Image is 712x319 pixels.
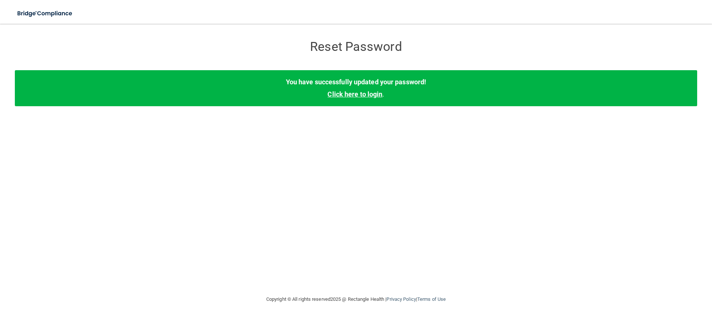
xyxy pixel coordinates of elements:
[417,296,446,302] a: Terms of Use
[15,70,697,106] div: .
[11,6,79,21] img: bridge_compliance_login_screen.278c3ca4.svg
[327,90,382,98] a: Click here to login
[286,78,426,86] b: You have successfully updated your password!
[386,296,416,302] a: Privacy Policy
[221,40,491,53] h3: Reset Password
[221,287,491,311] div: Copyright © All rights reserved 2025 @ Rectangle Health | |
